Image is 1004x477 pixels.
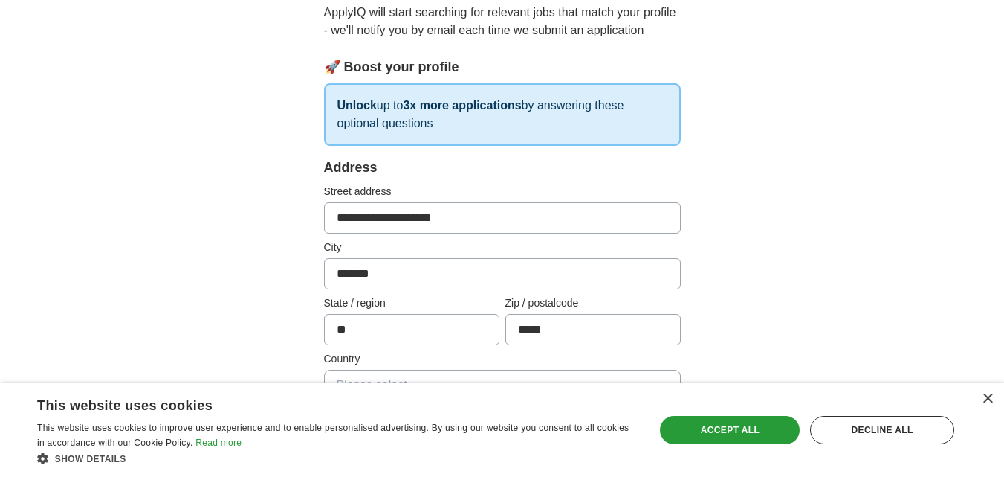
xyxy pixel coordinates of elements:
[324,370,681,401] button: Please select...
[403,99,521,112] strong: 3x more applications
[324,295,499,311] label: State / region
[660,416,800,444] div: Accept all
[324,184,681,199] label: Street address
[982,394,993,405] div: Close
[324,158,681,178] div: Address
[337,377,418,394] span: Please select...
[505,295,681,311] label: Zip / postalcode
[37,451,637,466] div: Show details
[55,454,126,464] span: Show details
[324,83,681,146] p: up to by answering these optional questions
[37,392,600,414] div: This website uses cookies
[195,438,242,448] a: Read more, opens a new window
[324,4,681,39] p: ApplyIQ will start searching for relevant jobs that match your profile - we'll notify you by emai...
[337,99,377,112] strong: Unlock
[324,240,681,255] label: City
[37,423,629,448] span: This website uses cookies to improve user experience and to enable personalised advertising. By u...
[324,57,681,77] div: 🚀 Boost your profile
[324,351,681,367] label: Country
[810,416,954,444] div: Decline all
